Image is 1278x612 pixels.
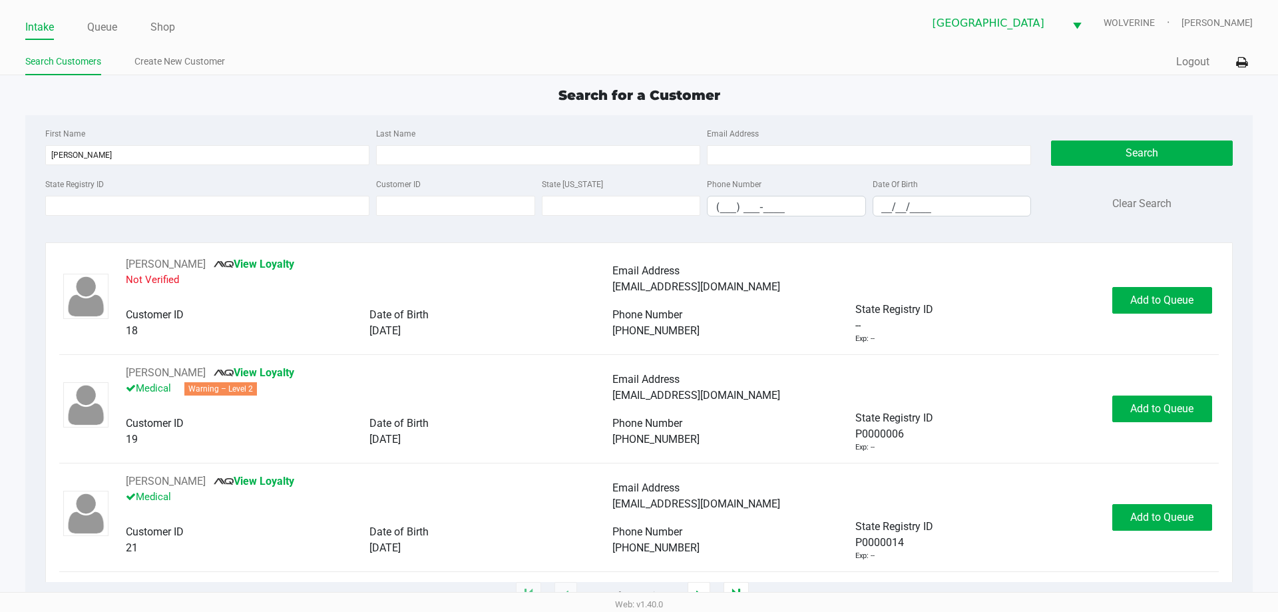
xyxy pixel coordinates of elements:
button: Clear Search [1112,196,1171,212]
span: Add to Queue [1130,402,1193,415]
div: Exp: -- [855,334,875,345]
span: [PHONE_NUMBER] [612,433,700,446]
span: -- [855,318,861,334]
p: Medical [126,381,612,400]
span: Date of Birth [369,417,429,430]
span: Phone Number [612,308,682,321]
span: 1 - 20 of 894786 items [590,589,674,602]
span: Date of Birth [369,308,429,321]
span: Add to Queue [1130,294,1193,306]
span: 18 [126,324,138,337]
app-submit-button: Move to first page [516,582,541,609]
button: See customer info [126,473,206,489]
span: Web: v1.40.0 [615,599,663,609]
button: Search [1051,141,1232,166]
span: Phone Number [612,525,682,538]
a: View Loyalty [214,258,294,270]
app-submit-button: Previous [554,582,577,609]
span: 19 [126,433,138,446]
button: Select [1064,7,1090,39]
button: Add to Queue [1112,396,1212,422]
kendo-maskedtextbox: Format: (999) 999-9999 [707,196,866,216]
label: Date Of Birth [873,178,918,190]
span: WOLVERINE [1104,16,1181,30]
button: See customer info [126,365,206,381]
span: [PHONE_NUMBER] [612,541,700,554]
button: See customer info [126,256,206,272]
label: Phone Number [707,178,761,190]
span: Email Address [612,264,680,277]
a: Queue [87,18,117,37]
label: State Registry ID [45,178,104,190]
label: State [US_STATE] [542,178,603,190]
span: Email Address [612,373,680,386]
span: Search for a Customer [558,87,720,103]
input: Format: MM/DD/YYYY [873,196,1031,217]
span: [PHONE_NUMBER] [612,324,700,337]
span: [GEOGRAPHIC_DATA] [933,15,1056,31]
kendo-maskedtextbox: Format: MM/DD/YYYY [873,196,1032,216]
a: Intake [25,18,54,37]
p: Not Verified [126,272,612,291]
span: Phone Number [612,417,682,430]
label: Customer ID [376,178,421,190]
span: Date of Birth [369,525,429,538]
span: [DATE] [369,433,401,446]
a: View Loyalty [214,366,294,379]
a: Create New Customer [134,53,225,70]
span: Add to Queue [1130,511,1193,523]
span: [EMAIL_ADDRESS][DOMAIN_NAME] [612,280,780,293]
a: View Loyalty [214,475,294,487]
span: Email Address [612,481,680,494]
button: Logout [1176,54,1209,70]
label: First Name [45,128,85,140]
app-submit-button: Next [688,582,710,609]
span: [PERSON_NAME] [1181,16,1253,30]
span: State Registry ID [855,303,933,316]
span: P0000006 [855,426,904,442]
button: Add to Queue [1112,504,1212,531]
span: [EMAIL_ADDRESS][DOMAIN_NAME] [612,389,780,402]
button: Add to Queue [1112,287,1212,314]
span: Customer ID [126,308,184,321]
span: Warning – Level 2 [184,382,257,396]
span: [DATE] [369,324,401,337]
span: P0000014 [855,535,904,551]
div: Exp: -- [855,442,875,454]
label: Last Name [376,128,415,140]
span: Customer ID [126,417,184,430]
span: Customer ID [126,525,184,538]
span: State Registry ID [855,412,933,424]
div: Exp: -- [855,551,875,562]
span: [EMAIL_ADDRESS][DOMAIN_NAME] [612,497,780,510]
span: [DATE] [369,541,401,554]
app-submit-button: Move to last page [724,582,749,609]
a: Shop [150,18,175,37]
p: Medical [126,489,612,508]
span: State Registry ID [855,520,933,533]
span: 21 [126,541,138,554]
label: Email Address [707,128,759,140]
a: Search Customers [25,53,101,70]
input: Format: (999) 999-9999 [708,196,865,217]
